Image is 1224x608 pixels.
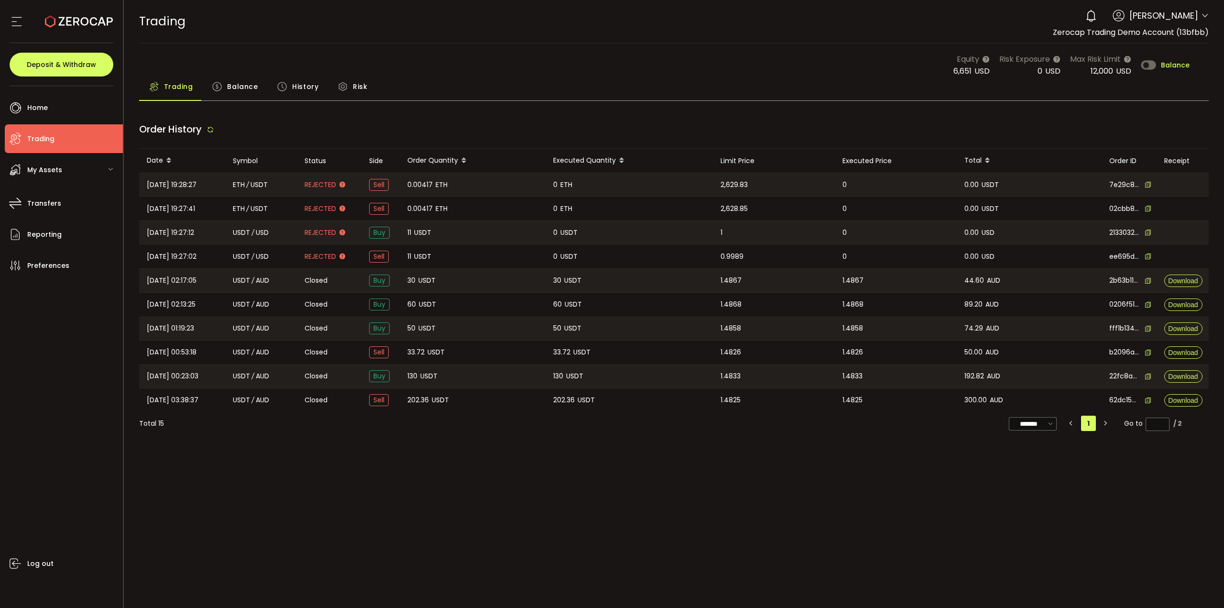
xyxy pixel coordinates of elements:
[1102,155,1157,166] div: Order ID
[974,66,990,77] span: USD
[1045,66,1060,77] span: USD
[369,394,389,406] span: Sell
[305,323,328,333] span: Closed
[139,153,225,169] div: Date
[10,53,113,77] button: Deposit & Withdraw
[721,371,741,382] span: 1.4833
[256,227,269,238] span: USD
[721,275,742,286] span: 1.4867
[361,155,400,166] div: Side
[407,371,417,382] span: 130
[407,203,433,214] span: 0.00417
[842,275,863,286] span: 1.4867
[1109,228,1140,238] span: 2133032b-8f79-4e6d-bd4c-de792b495296
[369,346,389,358] span: Sell
[842,323,863,334] span: 1.4858
[256,275,269,286] span: AUD
[251,179,268,190] span: USDT
[251,251,254,262] em: /
[842,179,847,190] span: 0
[1164,370,1202,383] button: Download
[721,203,748,214] span: 2,628.85
[566,371,583,382] span: USDT
[251,203,268,214] span: USDT
[999,53,1050,65] span: Risk Exposure
[985,347,999,358] span: AUD
[560,227,578,238] span: USDT
[1168,277,1198,284] span: Download
[305,371,328,381] span: Closed
[721,179,748,190] span: 2,629.83
[432,395,449,406] span: USDT
[553,203,557,214] span: 0
[251,347,254,358] em: /
[414,227,431,238] span: USDT
[564,323,581,334] span: USDT
[1053,27,1209,38] span: Zerocap Trading Demo Account (13bfbb)
[436,179,448,190] span: ETH
[721,227,722,238] span: 1
[369,275,390,287] span: Buy
[233,299,250,310] span: USDT
[1091,66,1113,77] span: 12,000
[305,252,336,262] span: Rejected
[982,251,994,262] span: USD
[233,323,250,334] span: USDT
[1176,562,1224,608] iframe: Chat Widget
[407,251,411,262] span: 11
[147,347,197,358] span: [DATE] 00:53:18
[1161,62,1190,68] span: Balance
[842,347,863,358] span: 1.4826
[1164,275,1202,287] button: Download
[1116,66,1131,77] span: USD
[246,179,249,190] em: /
[553,227,557,238] span: 0
[251,323,254,334] em: /
[369,370,390,382] span: Buy
[305,347,328,357] span: Closed
[246,203,249,214] em: /
[1109,323,1140,333] span: fff1b134-c6d0-4f24-a1a6-b3f0a22d7ae0
[553,179,557,190] span: 0
[251,227,254,238] em: /
[233,275,250,286] span: USDT
[1109,395,1140,405] span: 62dc156c-484b-4797-acc5-8d9f15858e6a
[27,163,62,177] span: My Assets
[1168,301,1198,308] span: Download
[369,298,390,310] span: Buy
[369,203,389,215] span: Sell
[407,395,429,406] span: 202.36
[842,227,847,238] span: 0
[305,395,328,405] span: Closed
[560,179,572,190] span: ETH
[987,275,1000,286] span: AUD
[251,395,254,406] em: /
[420,371,437,382] span: USDT
[147,203,195,214] span: [DATE] 19:27:41
[964,227,979,238] span: 0.00
[147,323,194,334] span: [DATE] 01:19:23
[147,299,196,310] span: [DATE] 02:13:25
[233,203,245,214] span: ETH
[842,203,847,214] span: 0
[147,395,198,406] span: [DATE] 03:38:37
[1109,204,1140,214] span: 02cbb8c4-ce10-4002-a88e-d3646ba8be64
[721,347,741,358] span: 1.4826
[251,371,254,382] em: /
[982,179,999,190] span: USDT
[1081,416,1096,431] li: 1
[1109,252,1140,262] span: ee695daf-9417-4e34-b0bf-e4d5ef9e6167
[256,371,269,382] span: AUD
[407,179,433,190] span: 0.00417
[1124,417,1169,430] span: Go to
[573,347,590,358] span: USDT
[407,275,415,286] span: 30
[233,251,250,262] span: USDT
[835,155,957,166] div: Executed Price
[292,77,318,96] span: History
[1164,346,1202,359] button: Download
[407,323,415,334] span: 50
[1164,322,1202,335] button: Download
[407,227,411,238] span: 11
